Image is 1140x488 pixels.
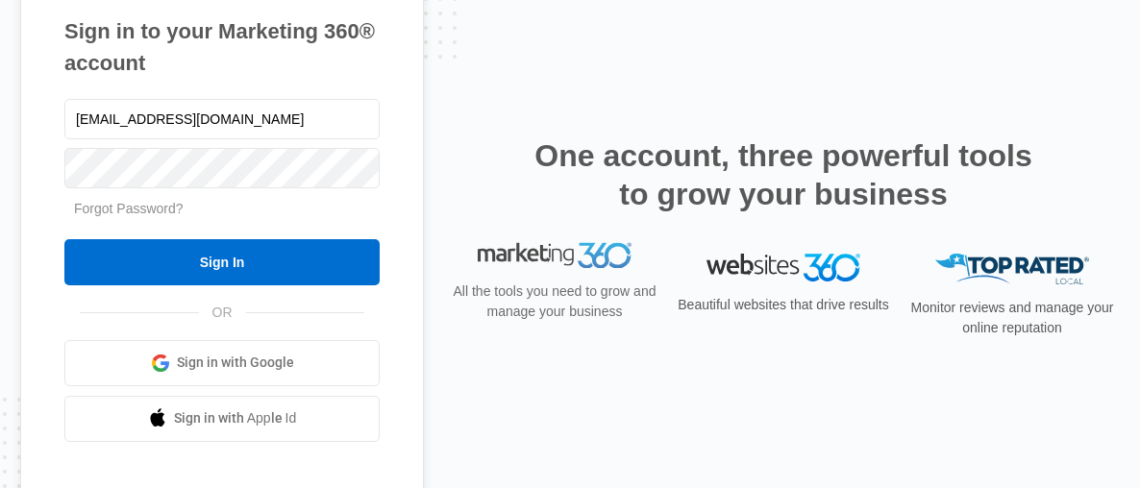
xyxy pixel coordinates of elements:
[706,254,860,281] img: Websites 360
[64,239,380,285] input: Sign In
[64,396,380,442] a: Sign in with Apple Id
[174,408,297,428] span: Sign in with Apple Id
[64,99,380,139] input: Email
[676,295,891,315] p: Beautiful websites that drive results
[935,254,1089,285] img: Top Rated Local
[447,293,662,333] p: All the tools you need to grow and manage your business
[478,254,632,281] img: Marketing 360
[905,298,1120,338] p: Monitor reviews and manage your online reputation
[529,136,1038,213] h2: One account, three powerful tools to grow your business
[64,340,380,386] a: Sign in with Google
[199,303,246,323] span: OR
[177,353,294,373] span: Sign in with Google
[74,201,184,216] a: Forgot Password?
[64,15,380,79] h1: Sign in to your Marketing 360® account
